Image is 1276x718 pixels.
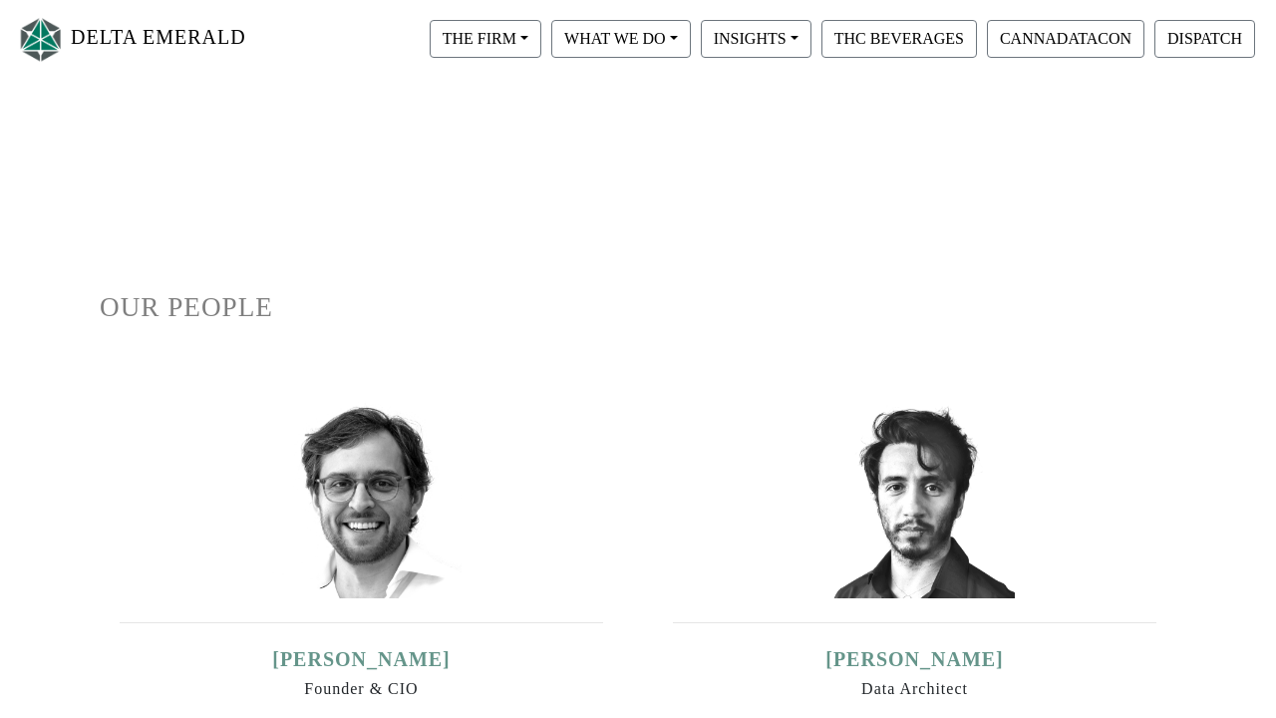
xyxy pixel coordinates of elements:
button: THE FIRM [430,20,541,58]
h6: Founder & CIO [120,679,603,698]
img: Logo [16,13,66,66]
img: david [815,399,1015,598]
a: [PERSON_NAME] [272,648,451,670]
a: CANNADATACON [982,29,1149,46]
button: CANNADATACON [987,20,1144,58]
a: THC BEVERAGES [816,29,982,46]
a: DISPATCH [1149,29,1260,46]
a: [PERSON_NAME] [825,648,1004,670]
button: WHAT WE DO [551,20,691,58]
img: ian [262,399,462,598]
button: INSIGHTS [701,20,811,58]
button: DISPATCH [1154,20,1255,58]
a: DELTA EMERALD [16,8,246,71]
button: THC BEVERAGES [821,20,977,58]
h1: OUR PEOPLE [100,291,1176,324]
h6: Data Architect [673,679,1156,698]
